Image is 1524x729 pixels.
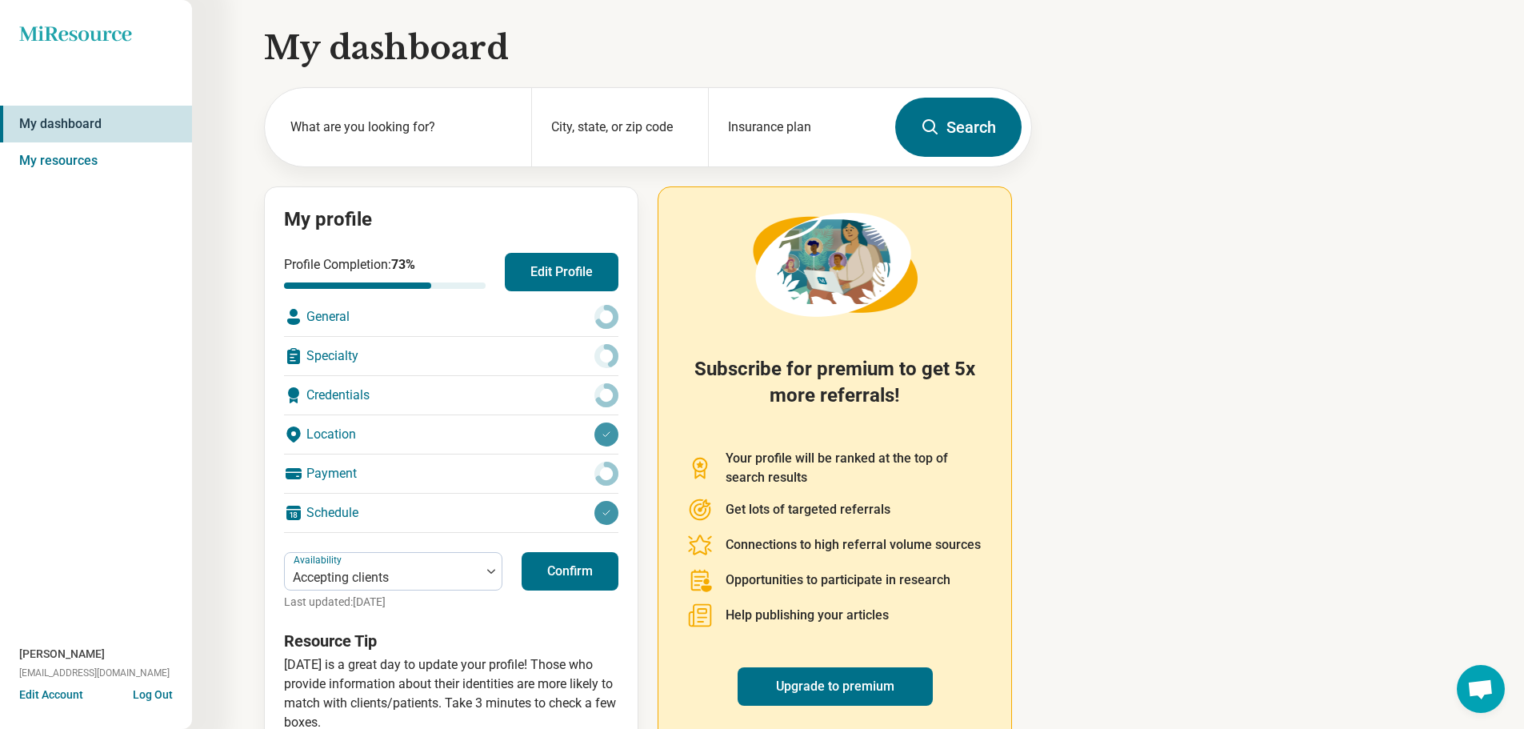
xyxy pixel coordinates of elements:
[290,118,512,137] label: What are you looking for?
[726,535,981,555] p: Connections to high referral volume sources
[284,298,618,336] div: General
[284,337,618,375] div: Specialty
[726,606,889,625] p: Help publishing your articles
[19,687,83,703] button: Edit Account
[391,257,415,272] span: 73 %
[264,26,1032,70] h1: My dashboard
[284,594,502,611] p: Last updated: [DATE]
[505,253,618,291] button: Edit Profile
[738,667,933,706] a: Upgrade to premium
[687,356,982,430] h2: Subscribe for premium to get 5x more referrals!
[726,449,982,487] p: Your profile will be ranked at the top of search results
[284,376,618,415] div: Credentials
[284,455,618,493] div: Payment
[19,666,170,680] span: [EMAIL_ADDRESS][DOMAIN_NAME]
[284,494,618,532] div: Schedule
[284,206,618,234] h2: My profile
[895,98,1022,157] button: Search
[1457,665,1505,713] div: Open chat
[284,255,486,289] div: Profile Completion:
[522,552,618,591] button: Confirm
[19,646,105,663] span: [PERSON_NAME]
[726,500,890,519] p: Get lots of targeted referrals
[133,687,173,699] button: Log Out
[284,630,618,652] h3: Resource Tip
[294,555,345,566] label: Availability
[726,571,950,590] p: Opportunities to participate in research
[284,415,618,454] div: Location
